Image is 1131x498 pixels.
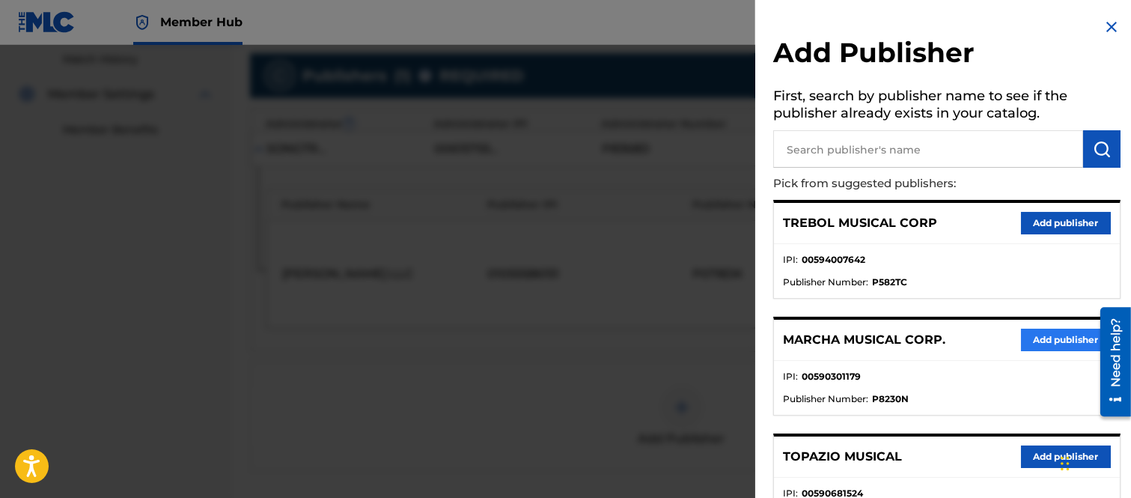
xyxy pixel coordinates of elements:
[872,392,909,406] strong: P8230N
[783,448,902,466] p: TOPAZIO MUSICAL
[1093,140,1111,158] img: Search Works
[1021,212,1111,234] button: Add publisher
[773,36,1121,74] h2: Add Publisher
[1056,426,1131,498] iframe: Chat Widget
[160,13,243,31] span: Member Hub
[783,370,798,383] span: IPI :
[783,214,937,232] p: TREBOL MUSICAL CORP
[802,370,861,383] strong: 00590301179
[1021,329,1111,351] button: Add publisher
[1021,446,1111,468] button: Add publisher
[773,83,1121,130] h5: First, search by publisher name to see if the publisher already exists in your catalog.
[1056,426,1131,498] div: Widget de chat
[783,276,868,289] span: Publisher Number :
[18,11,76,33] img: MLC Logo
[783,392,868,406] span: Publisher Number :
[783,253,798,267] span: IPI :
[1089,302,1131,422] iframe: Resource Center
[1061,441,1070,486] div: Arrastrar
[773,168,1035,200] p: Pick from suggested publishers:
[872,276,907,289] strong: P582TC
[783,331,945,349] p: MARCHA MUSICAL CORP.
[133,13,151,31] img: Top Rightsholder
[802,253,865,267] strong: 00594007642
[773,130,1083,168] input: Search publisher's name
